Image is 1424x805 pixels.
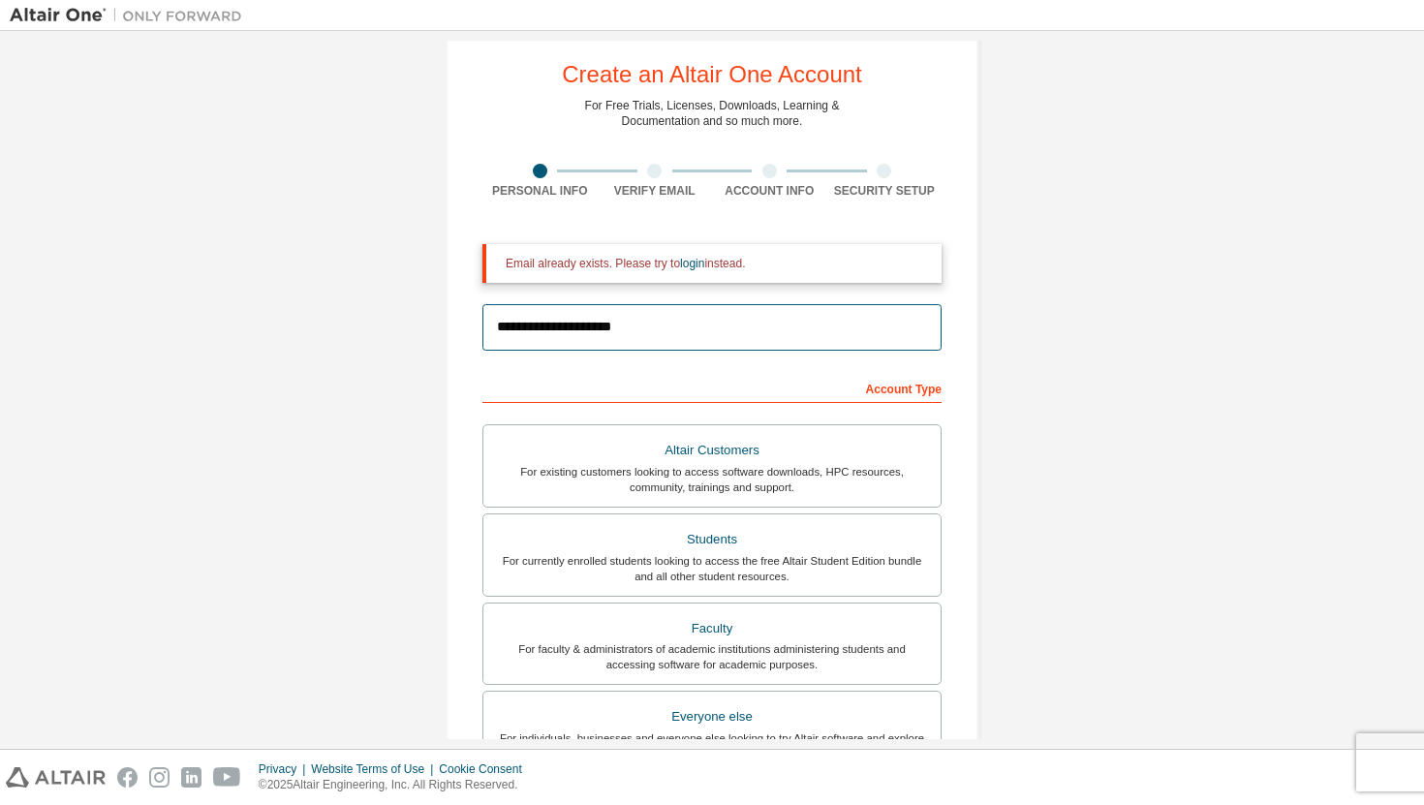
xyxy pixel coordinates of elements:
div: For individuals, businesses and everyone else looking to try Altair software and explore our prod... [495,730,929,761]
div: Faculty [495,615,929,642]
div: Account Type [482,372,942,403]
img: linkedin.svg [181,767,201,788]
div: Create an Altair One Account [562,63,862,86]
div: For Free Trials, Licenses, Downloads, Learning & Documentation and so much more. [585,98,840,129]
img: altair_logo.svg [6,767,106,788]
div: Everyone else [495,703,929,730]
div: Privacy [259,761,311,777]
div: Verify Email [598,183,713,199]
div: Security Setup [827,183,943,199]
div: Altair Customers [495,437,929,464]
img: instagram.svg [149,767,170,788]
div: Email already exists. Please try to instead. [506,256,926,271]
div: Website Terms of Use [311,761,439,777]
img: facebook.svg [117,767,138,788]
div: For existing customers looking to access software downloads, HPC resources, community, trainings ... [495,464,929,495]
img: youtube.svg [213,767,241,788]
div: Personal Info [482,183,598,199]
div: For faculty & administrators of academic institutions administering students and accessing softwa... [495,641,929,672]
p: © 2025 Altair Engineering, Inc. All Rights Reserved. [259,777,534,793]
div: Cookie Consent [439,761,533,777]
div: Students [495,526,929,553]
div: For currently enrolled students looking to access the free Altair Student Edition bundle and all ... [495,553,929,584]
a: login [680,257,704,270]
img: Altair One [10,6,252,25]
div: Account Info [712,183,827,199]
